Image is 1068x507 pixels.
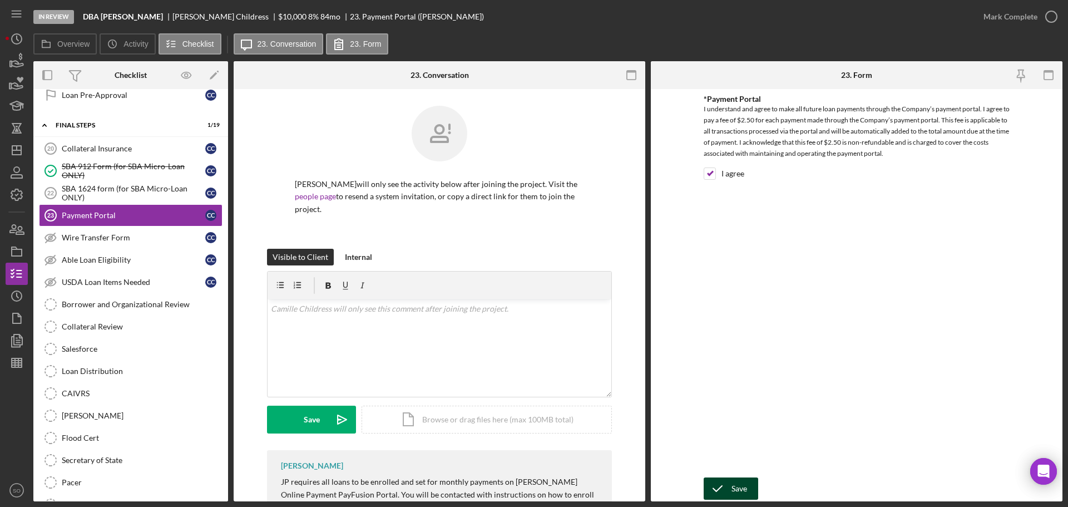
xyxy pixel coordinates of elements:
[339,249,378,265] button: Internal
[33,33,97,55] button: Overview
[47,190,54,196] tspan: 22
[350,12,484,21] div: 23. Payment Portal ([PERSON_NAME])
[39,204,222,227] a: 23Payment PortalCC
[841,71,872,80] div: 23. Form
[267,249,334,265] button: Visible to Client
[205,232,216,243] div: C C
[62,478,222,487] div: Pacer
[6,479,28,501] button: SO
[62,434,222,442] div: Flood Cert
[39,271,222,293] a: USDA Loan Items NeededCC
[62,184,205,202] div: SBA 1624 form (for SBA Micro-Loan ONLY)
[83,12,163,21] b: DBA [PERSON_NAME]
[39,84,222,106] a: Loan Pre-ApprovalCC
[721,168,744,179] label: I agree
[62,255,205,264] div: Able Loan Eligibility
[62,456,222,465] div: Secretary of State
[47,212,54,219] tspan: 23
[731,478,747,500] div: Save
[62,144,205,153] div: Collateral Insurance
[39,182,222,204] a: 22SBA 1624 form (for SBA Micro-Loan ONLY)CC
[39,249,222,271] a: Able Loan EligibilityCC
[123,40,148,48] label: Activity
[39,427,222,449] a: Flood Cert
[205,90,216,101] div: C C
[972,6,1062,28] button: Mark Complete
[205,254,216,265] div: C C
[62,411,222,420] div: [PERSON_NAME]
[205,165,216,176] div: C C
[205,277,216,288] div: C C
[295,191,336,201] a: people page
[304,406,320,434] div: Save
[57,40,90,48] label: Overview
[39,449,222,471] a: Secretary of State
[411,71,469,80] div: 23. Conversation
[267,406,356,434] button: Save
[320,12,340,21] div: 84 mo
[205,188,216,199] div: C C
[200,122,220,129] div: 1 / 19
[39,338,222,360] a: Salesforce
[47,145,54,152] tspan: 20
[62,233,205,242] div: Wire Transfer Form
[39,160,222,182] a: SBA 912 Form (for SBA Micro-Loan ONLY)CC
[39,471,222,494] a: Pacer
[704,478,758,500] button: Save
[33,10,74,24] div: In Review
[273,249,328,265] div: Visible to Client
[39,360,222,382] a: Loan Distribution
[62,300,222,309] div: Borrower and Organizational Review
[115,71,147,80] div: Checklist
[62,211,205,220] div: Payment Portal
[205,143,216,154] div: C C
[100,33,155,55] button: Activity
[159,33,221,55] button: Checklist
[704,95,1010,104] div: *Payment Portal
[13,488,21,494] text: SO
[983,6,1037,28] div: Mark Complete
[62,389,222,398] div: CAIVRS
[172,12,278,21] div: [PERSON_NAME] Childress
[39,293,222,316] a: Borrower and Organizational Review
[295,178,584,215] p: [PERSON_NAME] will only see the activity below after joining the project. Visit the to resend a s...
[62,322,222,331] div: Collateral Review
[62,344,222,353] div: Salesforce
[39,382,222,405] a: CAIVRS
[39,316,222,338] a: Collateral Review
[326,33,388,55] button: 23. Form
[56,122,192,129] div: FINAL STEPS
[308,12,319,21] div: 8 %
[258,40,317,48] label: 23. Conversation
[278,12,306,21] span: $10,000
[345,249,372,265] div: Internal
[62,367,222,376] div: Loan Distribution
[62,278,205,287] div: USDA Loan Items Needed
[39,137,222,160] a: 20Collateral InsuranceCC
[281,461,343,470] div: [PERSON_NAME]
[62,162,205,180] div: SBA 912 Form (for SBA Micro-Loan ONLY)
[62,91,205,100] div: Loan Pre-Approval
[39,227,222,249] a: Wire Transfer FormCC
[182,40,214,48] label: Checklist
[704,104,1010,162] div: I understand and agree to make all future loan payments through the Company’s payment portal. I a...
[39,405,222,427] a: [PERSON_NAME]
[234,33,324,55] button: 23. Conversation
[205,210,216,221] div: C C
[1030,458,1057,485] div: Open Intercom Messenger
[350,40,381,48] label: 23. Form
